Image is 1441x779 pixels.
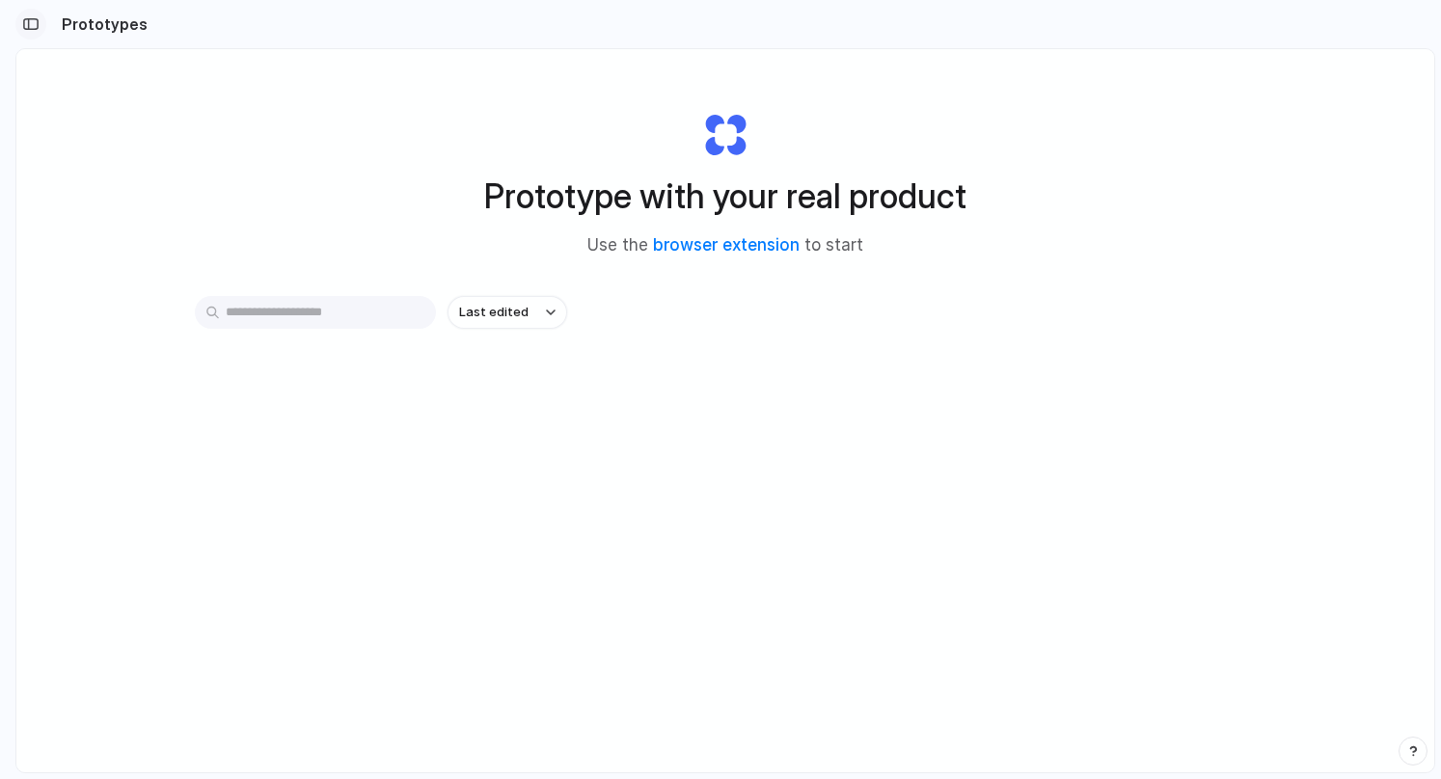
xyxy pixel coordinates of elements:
[448,296,567,329] button: Last edited
[484,171,966,222] h1: Prototype with your real product
[653,235,800,255] a: browser extension
[54,13,148,36] h2: Prototypes
[587,233,863,258] span: Use the to start
[459,303,529,322] span: Last edited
